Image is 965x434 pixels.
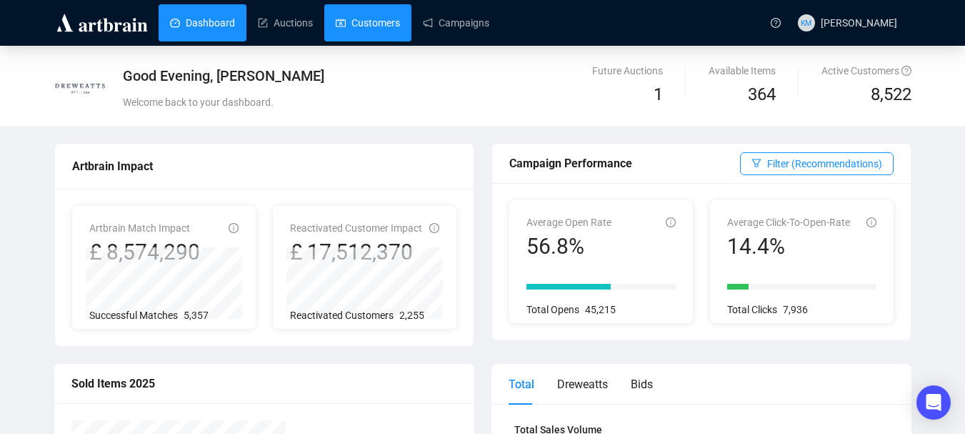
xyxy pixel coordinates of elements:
div: 14.4% [727,233,850,260]
div: Dreweatts [557,375,608,393]
span: info-circle [866,217,876,227]
div: Open Intercom Messenger [916,385,951,420]
div: £ 8,574,290 [89,239,200,266]
span: KM [801,16,812,29]
span: question-circle [901,66,911,76]
span: 1 [654,84,663,104]
div: Artbrain Impact [72,157,456,175]
span: [PERSON_NAME] [821,17,897,29]
img: logo [54,11,150,34]
span: 7,936 [783,304,808,315]
a: Auctions [258,4,313,41]
span: info-circle [429,223,439,233]
div: Sold Items 2025 [71,375,457,393]
span: Reactivated Customers [290,310,394,321]
div: 56.8% [526,233,611,260]
a: Dashboard [170,4,235,41]
div: Future Auctions [592,63,663,79]
span: Artbrain Match Impact [89,222,190,234]
a: Campaigns [423,4,489,41]
div: Available Items [709,63,776,79]
span: Average Click-To-Open-Rate [727,217,850,228]
span: question-circle [771,18,781,28]
span: Total Clicks [727,304,777,315]
span: Filter (Recommendations) [767,156,882,172]
img: 5f4f9517418257000dc42b28.jpg [55,64,105,114]
span: 8,522 [871,82,911,109]
a: Customers [336,4,400,41]
div: Good Evening, [PERSON_NAME] [123,66,622,86]
span: filter [751,158,761,168]
span: 2,255 [399,310,424,321]
span: Total Opens [526,304,579,315]
span: Average Open Rate [526,217,611,228]
span: 364 [748,84,776,104]
div: Welcome back to your dashboard. [123,94,622,110]
button: Filter (Recommendations) [740,152,894,175]
div: £ 17,512,370 [290,239,422,266]
div: Bids [631,375,653,393]
span: info-circle [666,217,676,227]
span: Active Customers [821,65,911,77]
span: Successful Matches [89,310,178,321]
span: Reactivated Customer Impact [290,222,422,234]
span: 5,357 [184,310,209,321]
div: Total [509,375,534,393]
div: Campaign Performance [509,154,740,172]
span: 45,215 [585,304,616,315]
span: info-circle [229,223,239,233]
